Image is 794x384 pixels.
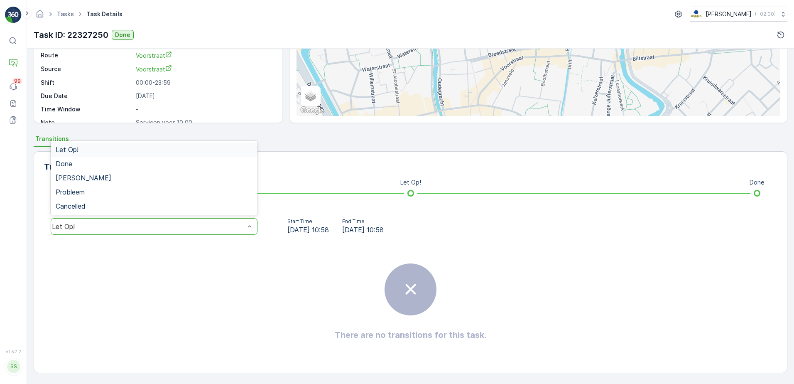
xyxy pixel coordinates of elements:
[57,10,74,17] a: Tasks
[56,160,72,167] span: Done
[41,105,132,113] p: Time Window
[41,79,132,87] p: Shift
[690,10,702,19] img: basis-logo_rgb2x.png
[85,10,124,18] span: Task Details
[136,65,274,74] a: Voorstraat
[706,10,752,18] p: [PERSON_NAME]
[136,118,274,127] p: Servicen voor 10.00
[335,329,486,341] h2: There are no transitions for this task.
[299,105,326,116] img: Google
[136,52,172,59] span: Voorstraat
[342,225,384,235] span: [DATE] 10:58
[136,51,274,60] a: Voorstraat
[112,30,134,40] button: Done
[287,225,329,235] span: [DATE] 10:58
[400,178,421,187] p: Let Op!
[755,11,776,17] p: ( +02:00 )
[5,7,22,23] img: logo
[5,356,22,377] button: SS
[5,349,22,354] span: v 1.52.2
[299,105,326,116] a: Open this area in Google Maps (opens a new window)
[301,87,320,105] a: Layers
[44,160,90,173] p: Transitions
[115,31,130,39] p: Done
[136,79,274,87] p: 00:00-23:59
[56,146,78,153] span: Let Op!
[5,79,22,95] a: 99
[56,174,111,182] span: [PERSON_NAME]
[56,188,85,196] span: Probleem
[41,51,132,60] p: Route
[287,218,329,225] p: Start Time
[41,65,132,74] p: Source
[14,78,21,84] p: 99
[342,218,384,225] p: End Time
[35,12,44,20] a: Homepage
[56,202,86,210] span: Cancelled
[41,92,132,100] p: Due Date
[690,7,787,22] button: [PERSON_NAME](+02:00)
[34,29,108,41] p: Task ID: 22327250
[750,178,765,187] p: Done
[136,105,274,113] p: -
[52,223,245,230] div: Let Op!
[35,135,69,143] span: Transitions
[41,118,132,127] p: Note
[136,66,172,73] span: Voorstraat
[7,360,20,373] div: SS
[136,92,274,100] p: [DATE]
